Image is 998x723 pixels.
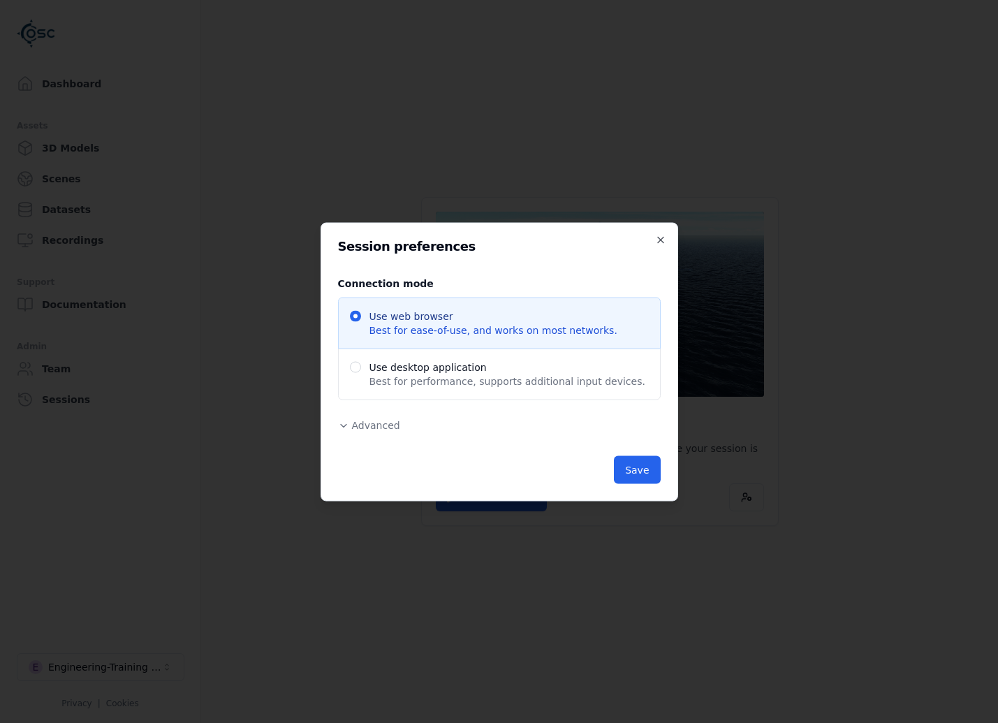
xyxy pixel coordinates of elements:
span: Use desktop application [369,360,645,374]
span: Use desktop application [338,348,661,400]
span: Best for ease-of-use, and works on most networks. [369,323,617,337]
h2: Session preferences [338,240,661,252]
button: Save [614,455,660,483]
span: Use web browser [338,297,661,349]
legend: Connection mode [338,275,434,291]
span: Advanced [352,419,400,430]
span: Best for performance, supports additional input devices. [369,374,645,388]
span: Use web browser [369,309,617,323]
button: Advanced [338,418,400,432]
